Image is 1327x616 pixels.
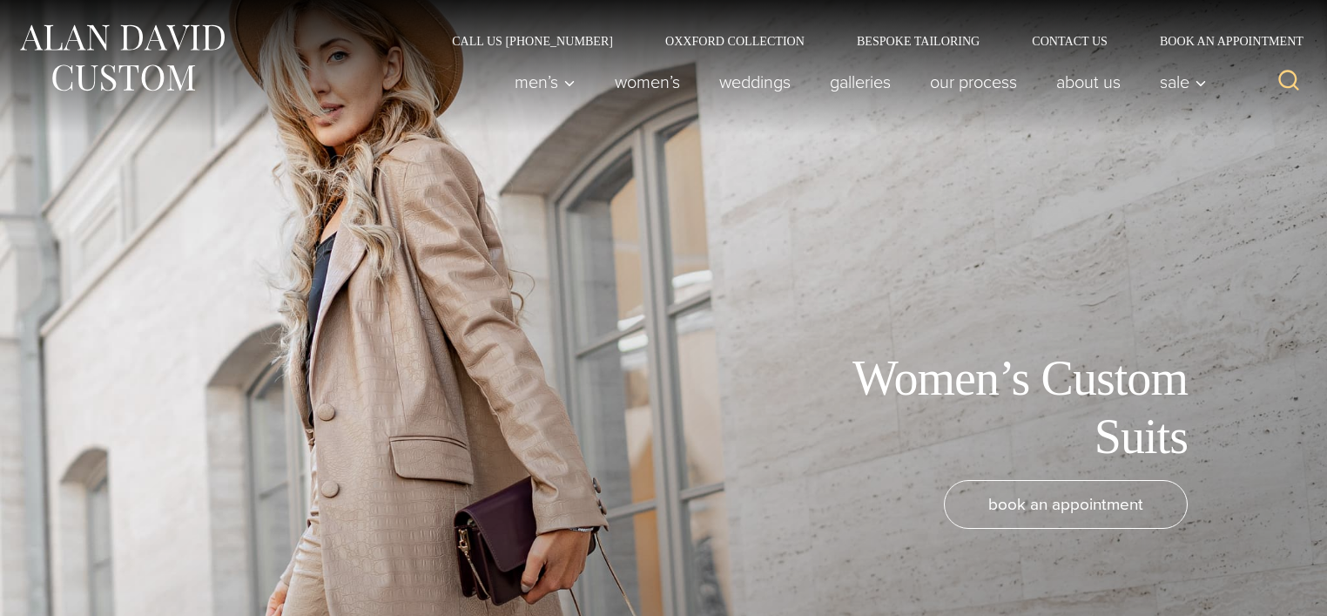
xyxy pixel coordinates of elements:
[1160,73,1207,91] span: Sale
[17,19,226,97] img: Alan David Custom
[988,491,1143,517] span: book an appointment
[426,35,1310,47] nav: Secondary Navigation
[796,349,1188,466] h1: Women’s Custom Suits
[515,73,576,91] span: Men’s
[700,64,811,99] a: weddings
[596,64,700,99] a: Women’s
[944,480,1188,529] a: book an appointment
[495,64,1216,99] nav: Primary Navigation
[811,64,911,99] a: Galleries
[426,35,639,47] a: Call Us [PHONE_NUMBER]
[831,35,1006,47] a: Bespoke Tailoring
[1037,64,1141,99] a: About Us
[639,35,831,47] a: Oxxford Collection
[911,64,1037,99] a: Our Process
[1134,35,1310,47] a: Book an Appointment
[1006,35,1134,47] a: Contact Us
[1268,61,1310,103] button: View Search Form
